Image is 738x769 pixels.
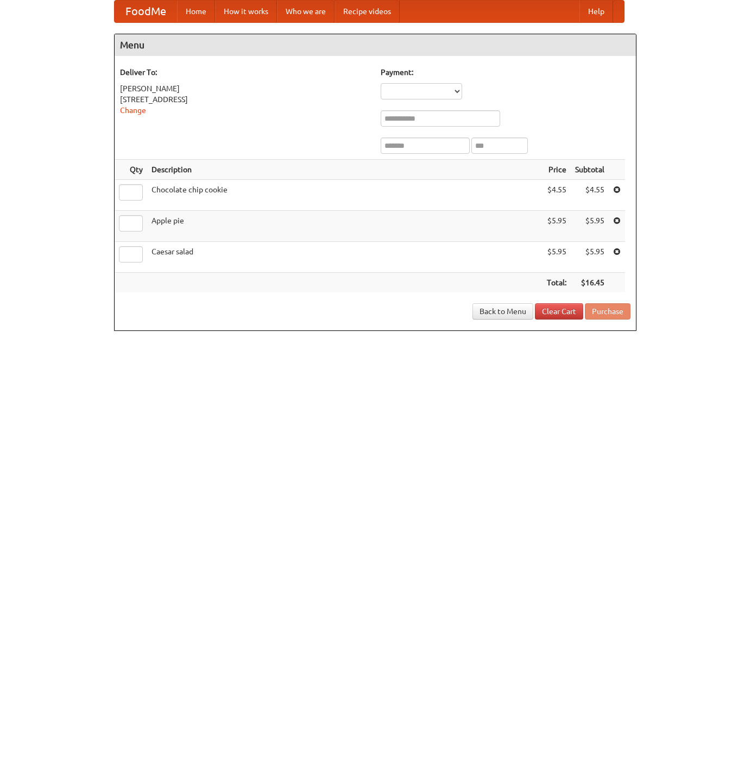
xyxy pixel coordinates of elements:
[571,180,609,211] td: $4.55
[543,180,571,211] td: $4.55
[177,1,215,22] a: Home
[277,1,335,22] a: Who we are
[585,303,630,320] button: Purchase
[335,1,400,22] a: Recipe videos
[571,160,609,180] th: Subtotal
[579,1,613,22] a: Help
[571,273,609,293] th: $16.45
[543,242,571,273] td: $5.95
[535,303,583,320] a: Clear Cart
[571,242,609,273] td: $5.95
[472,303,533,320] a: Back to Menu
[543,160,571,180] th: Price
[571,211,609,242] td: $5.95
[115,1,177,22] a: FoodMe
[543,211,571,242] td: $5.95
[115,160,147,180] th: Qty
[147,160,543,180] th: Description
[215,1,277,22] a: How it works
[543,273,571,293] th: Total:
[147,211,543,242] td: Apple pie
[120,94,370,105] div: [STREET_ADDRESS]
[115,34,636,56] h4: Menu
[120,106,146,115] a: Change
[147,242,543,273] td: Caesar salad
[120,83,370,94] div: [PERSON_NAME]
[381,67,630,78] h5: Payment:
[120,67,370,78] h5: Deliver To:
[147,180,543,211] td: Chocolate chip cookie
